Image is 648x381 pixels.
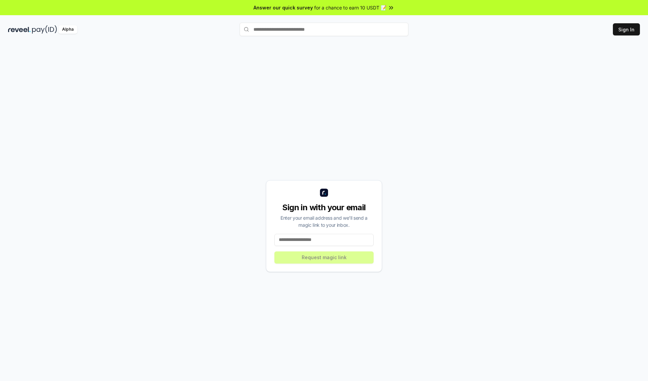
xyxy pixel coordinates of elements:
div: Sign in with your email [274,202,374,213]
div: Alpha [58,25,77,34]
button: Sign In [613,23,640,35]
span: Answer our quick survey [253,4,313,11]
img: reveel_dark [8,25,31,34]
img: pay_id [32,25,57,34]
span: for a chance to earn 10 USDT 📝 [314,4,386,11]
div: Enter your email address and we’ll send a magic link to your inbox. [274,214,374,228]
img: logo_small [320,189,328,197]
